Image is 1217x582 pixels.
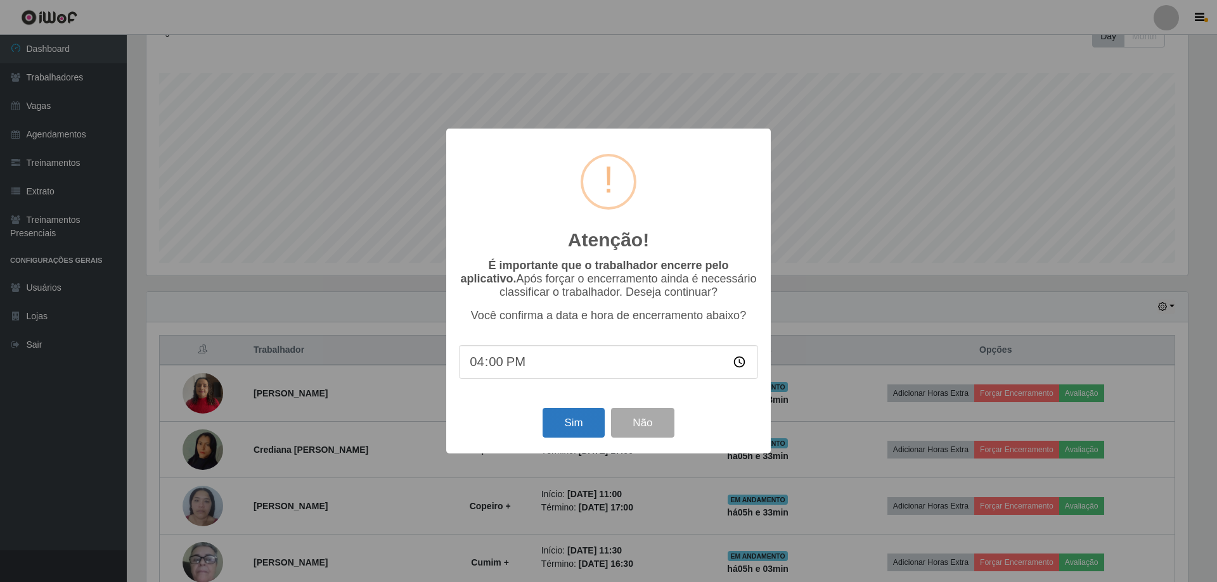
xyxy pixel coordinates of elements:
p: Após forçar o encerramento ainda é necessário classificar o trabalhador. Deseja continuar? [459,259,758,299]
p: Você confirma a data e hora de encerramento abaixo? [459,309,758,322]
button: Sim [543,408,604,438]
button: Não [611,408,674,438]
h2: Atenção! [568,229,649,251]
b: É importante que o trabalhador encerre pelo aplicativo. [460,259,728,285]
